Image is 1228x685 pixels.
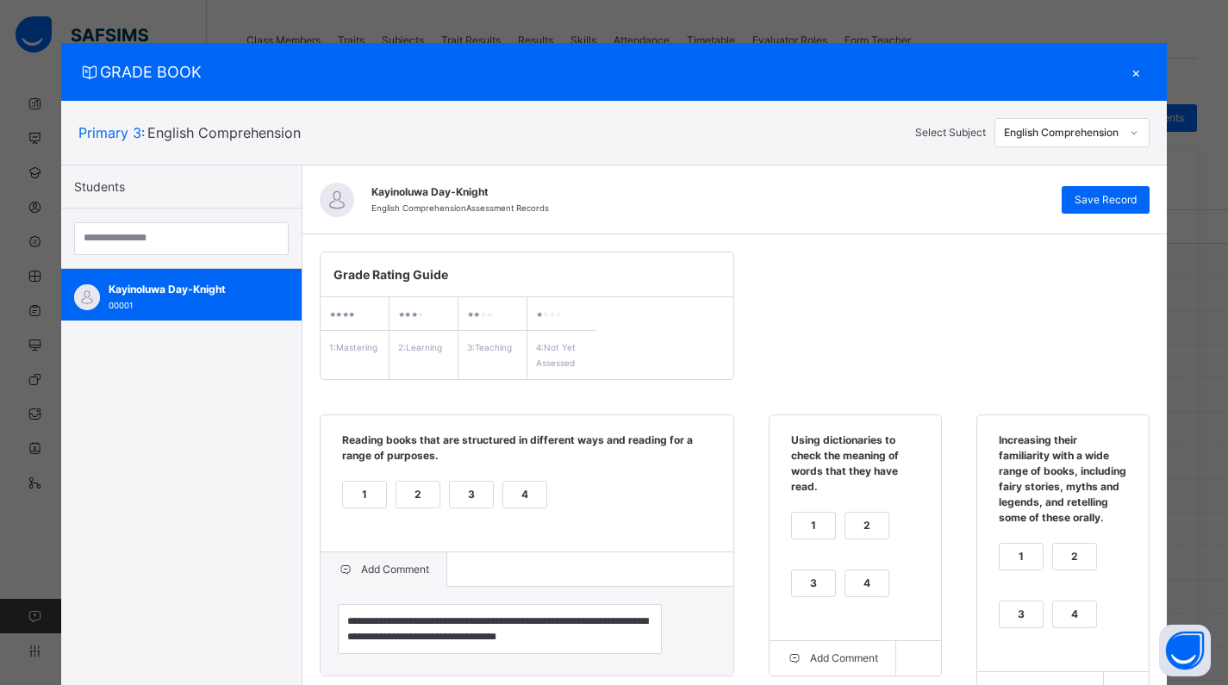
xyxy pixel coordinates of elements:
[333,265,720,283] span: Grade Rating Guide
[371,203,549,213] span: English Comprehension Assessment Records
[1053,544,1096,570] div: 2
[915,125,986,140] div: Select Subject
[486,310,492,319] i: ★
[536,342,576,368] span: 4 : Not Yet Assessed
[480,310,486,319] i: ★
[1124,60,1150,84] div: ×
[338,433,716,476] span: Reading books that are structured in different ways and reading for a range of purposes.
[343,482,386,508] div: 1
[398,310,404,319] i: ★
[329,342,377,352] span: 1 : Mastering
[549,310,555,319] i: ★
[1159,625,1211,676] button: Open asap
[467,310,473,319] i: ★
[1000,601,1043,627] div: 3
[450,482,493,508] div: 3
[467,342,512,352] span: 3 : Teaching
[321,552,447,587] div: Add Comment
[503,482,546,508] div: 4
[147,124,301,141] span: English Comprehension
[792,513,835,539] div: 1
[329,310,335,319] i: ★
[78,124,145,141] span: Primary 3 :
[555,310,561,319] i: ★
[417,310,423,319] i: ★
[371,184,1044,200] span: Kayinoluwa Day-Knight
[845,570,888,596] div: 4
[404,310,410,319] i: ★
[411,310,417,319] i: ★
[845,513,888,539] div: 2
[342,310,348,319] i: ★
[787,433,924,508] span: Using dictionaries to check the meaning of words that they have read.
[109,282,263,297] span: Kayinoluwa Day-Knight
[78,60,1124,84] span: GRADE BOOK
[74,177,125,196] span: Students
[770,641,896,676] div: Add Comment
[1004,125,1121,140] div: English Comprehension
[542,310,548,319] i: ★
[1075,192,1137,208] span: Save Record
[396,482,439,508] div: 2
[74,284,100,310] img: default.svg
[398,342,442,352] span: 2 : Learning
[335,310,341,319] i: ★
[473,310,479,319] i: ★
[348,310,354,319] i: ★
[536,310,542,319] i: ★
[320,183,354,217] img: default.svg
[1000,544,1043,570] div: 1
[109,301,133,310] span: 00001
[1053,601,1096,627] div: 4
[994,433,1131,539] span: Increasing their familiarity with a wide range of books, including fairy stories, myths and legen...
[792,570,835,596] div: 3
